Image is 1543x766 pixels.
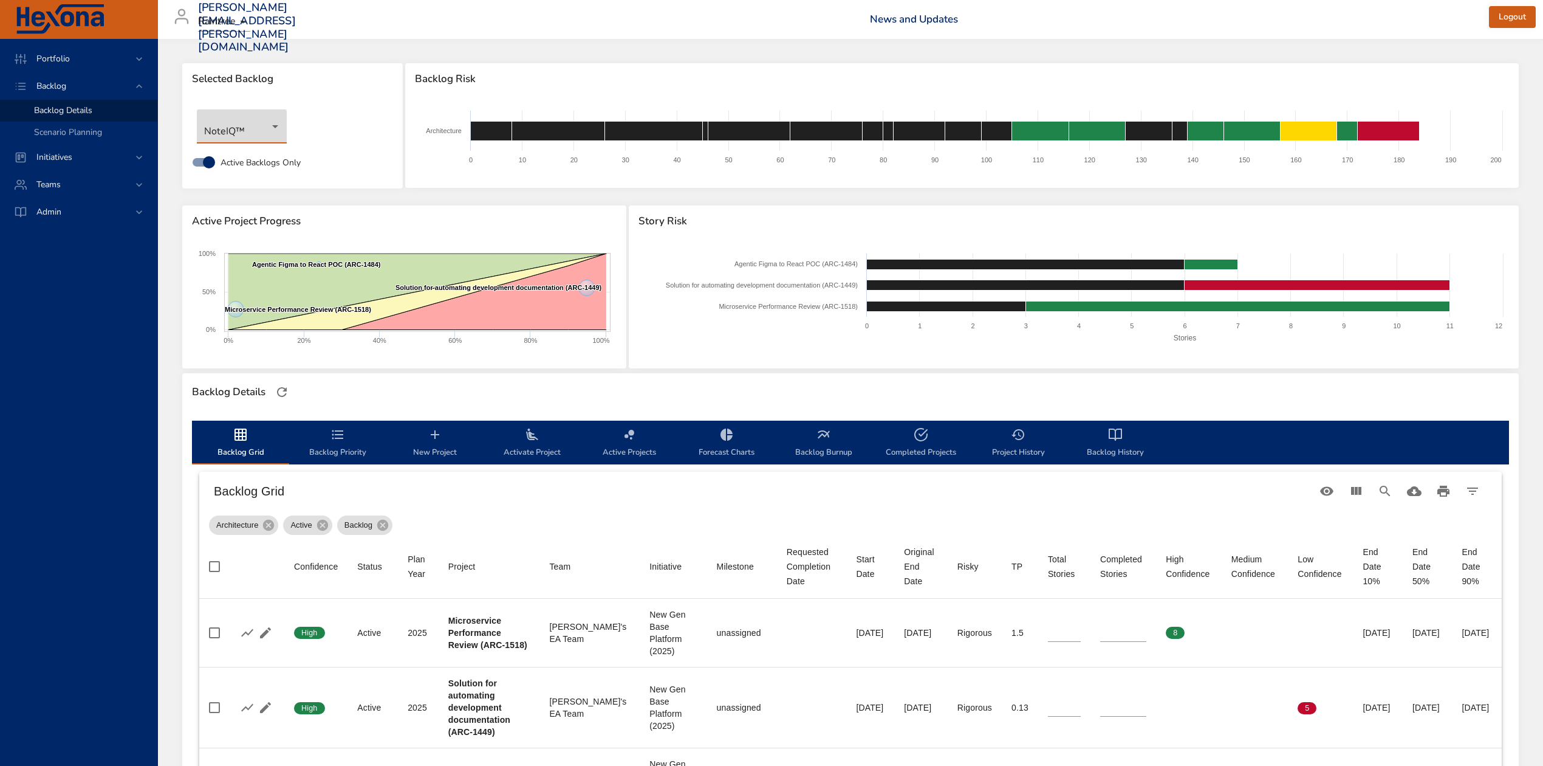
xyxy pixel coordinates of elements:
[395,284,602,291] text: Solution for automating development documentation (ARC-1449)
[787,545,837,588] div: Sort
[1291,156,1302,164] text: 160
[931,156,939,164] text: 90
[337,519,380,531] span: Backlog
[1077,322,1081,330] text: 4
[787,545,837,588] div: Requested Completion Date
[957,559,979,574] div: Risky
[918,322,922,330] text: 1
[209,519,265,531] span: Architecture
[549,559,630,574] span: Team
[856,702,884,714] div: [DATE]
[1429,477,1458,506] button: Print
[904,702,938,714] div: [DATE]
[865,322,869,330] text: 0
[294,559,338,574] span: Confidence
[1188,156,1199,164] text: 140
[719,303,858,310] text: Microservice Performance Review (ARC-1518)
[524,337,537,344] text: 80%
[357,559,388,574] span: Status
[880,156,887,164] text: 80
[198,12,250,32] div: Raintree
[1446,322,1453,330] text: 11
[674,156,681,164] text: 40
[448,559,530,574] span: Project
[1445,156,1456,164] text: 190
[725,156,733,164] text: 50
[904,545,938,588] div: Original End Date
[448,678,510,737] b: Solution for automating development documentation (ARC-1449)
[408,552,429,581] span: Plan Year
[1412,627,1442,639] div: [DATE]
[469,156,473,164] text: 0
[27,179,70,190] span: Teams
[1462,545,1492,588] div: End Date 90%
[256,624,275,642] button: Edit Project Details
[782,427,865,460] span: Backlog Burnup
[1084,156,1095,164] text: 120
[1298,703,1316,714] span: 5
[1462,627,1492,639] div: [DATE]
[1100,552,1146,581] div: Sort
[448,337,462,344] text: 60%
[1236,322,1239,330] text: 7
[214,481,1312,501] h6: Backlog Grid
[685,427,768,460] span: Forecast Charts
[1231,703,1250,714] span: 0
[1166,627,1185,638] span: 8
[27,53,80,64] span: Portfolio
[491,427,573,460] span: Activate Project
[1231,552,1279,581] div: Medium Confidence
[256,699,275,717] button: Edit Project Details
[717,702,767,714] div: unassigned
[880,427,962,460] span: Completed Projects
[519,156,526,164] text: 10
[549,621,630,645] div: [PERSON_NAME]'s EA Team
[1370,477,1400,506] button: Search
[622,156,629,164] text: 30
[1033,156,1044,164] text: 110
[192,73,393,85] span: Selected Backlog
[238,624,256,642] button: Show Burnup
[1173,334,1196,342] text: Stories
[1231,627,1250,638] span: 0
[957,559,992,574] span: Risky
[357,627,388,639] div: Active
[448,559,476,574] div: Project
[1412,545,1442,588] div: End Date 50%
[856,552,884,581] div: Start Date
[1231,552,1279,581] div: Sort
[294,627,325,638] span: High
[192,421,1509,464] div: backlog-tab
[15,4,106,35] img: Hexona
[977,427,1059,460] span: Project History
[206,326,216,333] text: 0%
[1298,552,1343,581] div: Low Confidence
[209,516,278,535] div: Architecture
[592,337,609,344] text: 100%
[856,552,884,581] div: Sort
[957,559,979,574] div: Sort
[1289,322,1293,330] text: 8
[199,472,1502,511] div: Table Toolbar
[666,281,858,289] text: Solution for automating development documentation (ARC-1449)
[1166,552,1212,581] div: High Confidence
[1342,156,1353,164] text: 170
[717,627,767,639] div: unassigned
[1393,322,1400,330] text: 10
[1458,477,1487,506] button: Filter Table
[1011,559,1022,574] div: Sort
[957,627,992,639] div: Rigorous
[1011,559,1028,574] span: TP
[337,516,392,535] div: Backlog
[1363,627,1392,639] div: [DATE]
[1100,552,1146,581] div: Completed Stories
[870,12,958,26] a: News and Updates
[981,156,992,164] text: 100
[549,695,630,720] div: [PERSON_NAME]'s EA Team
[1341,477,1370,506] button: View Columns
[1011,627,1028,639] div: 1.5
[1363,702,1392,714] div: [DATE]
